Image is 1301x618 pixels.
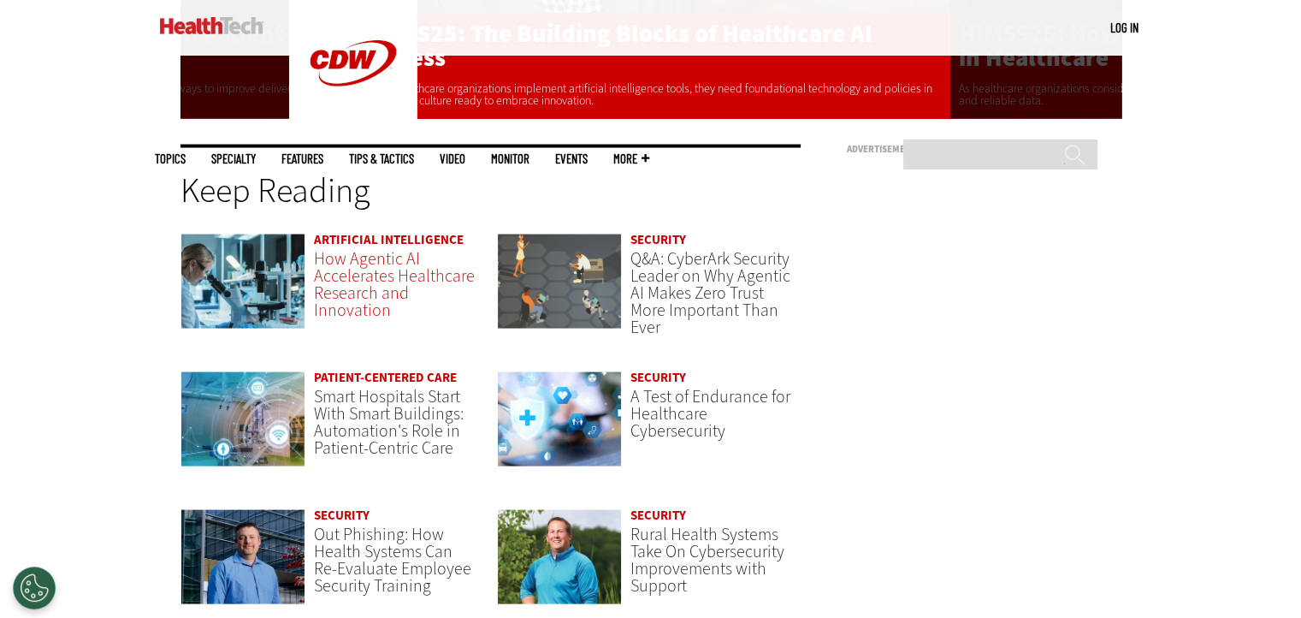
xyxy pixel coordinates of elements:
[630,523,784,597] a: Rural Health Systems Take On Cybersecurity Improvements with Support
[1110,20,1138,35] a: Log in
[440,152,465,165] a: Video
[491,152,529,165] a: MonITor
[630,369,686,386] a: Security
[180,234,306,330] img: scientist looks through microscope in lab
[846,145,1103,154] h2: Advertisement
[555,152,588,165] a: Events
[180,371,306,467] img: Smart hospital
[13,567,56,609] div: Cookies Settings
[211,152,256,165] span: Specialty
[497,234,623,330] img: Group of humans and robots accessing a network
[180,234,306,346] a: scientist looks through microscope in lab
[314,507,370,524] a: Security
[630,385,790,443] a: A Test of Endurance for Healthcare Cybersecurity
[314,231,464,248] a: Artificial Intelligence
[180,371,306,484] a: Smart hospital
[497,234,623,346] a: Group of humans and robots accessing a network
[630,247,790,339] a: Q&A: CyberArk Security Leader on Why Agentic AI Makes Zero Trust More Important Than Ever
[155,152,186,165] span: Topics
[281,152,323,165] a: Features
[497,509,623,605] img: Jim Roeder
[180,174,801,208] h2: Keep Reading
[613,152,649,165] span: More
[349,152,414,165] a: Tips & Tactics
[314,523,471,597] a: Out Phishing: How Health Systems Can Re-Evaluate Employee Security Training
[314,369,457,386] a: Patient-Centered Care
[314,247,475,322] a: How Agentic AI Accelerates Healthcare Research and Innovation
[13,567,56,609] button: Open Preferences
[314,385,464,460] a: Smart Hospitals Start With Smart Buildings: Automation's Role in Patient-Centric Care
[180,509,306,605] img: Scott Currie
[630,231,686,248] a: Security
[497,371,623,467] img: Healthcare cybersecurity
[160,17,263,34] img: Home
[289,113,417,131] a: CDW
[1110,19,1138,37] div: User menu
[630,507,686,524] a: Security
[497,371,623,484] a: Healthcare cybersecurity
